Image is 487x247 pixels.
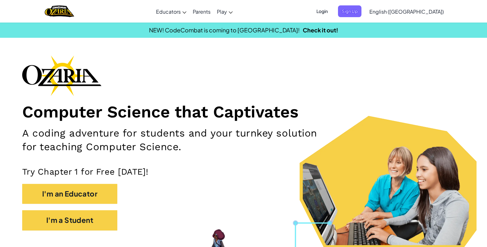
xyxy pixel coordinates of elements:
a: Ozaria by CodeCombat logo [45,5,74,18]
h1: Computer Science that Captivates [22,102,465,122]
button: I'm an Educator [22,184,117,204]
span: NEW! CodeCombat is coming to [GEOGRAPHIC_DATA]! [149,26,300,34]
h2: A coding adventure for students and your turnkey solution for teaching Computer Science. [22,127,319,154]
span: Play [217,8,227,15]
button: I'm a Student [22,210,117,230]
a: English ([GEOGRAPHIC_DATA]) [366,3,447,20]
span: English ([GEOGRAPHIC_DATA]) [369,8,444,15]
a: Play [214,3,236,20]
a: Check it out! [303,26,338,34]
button: Login [313,5,332,17]
img: Home [45,5,74,18]
a: Parents [190,3,214,20]
button: Sign Up [338,5,361,17]
span: Educators [156,8,181,15]
img: Ozaria branding logo [22,55,101,96]
p: Try Chapter 1 for Free [DATE]! [22,167,465,177]
a: Educators [153,3,190,20]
